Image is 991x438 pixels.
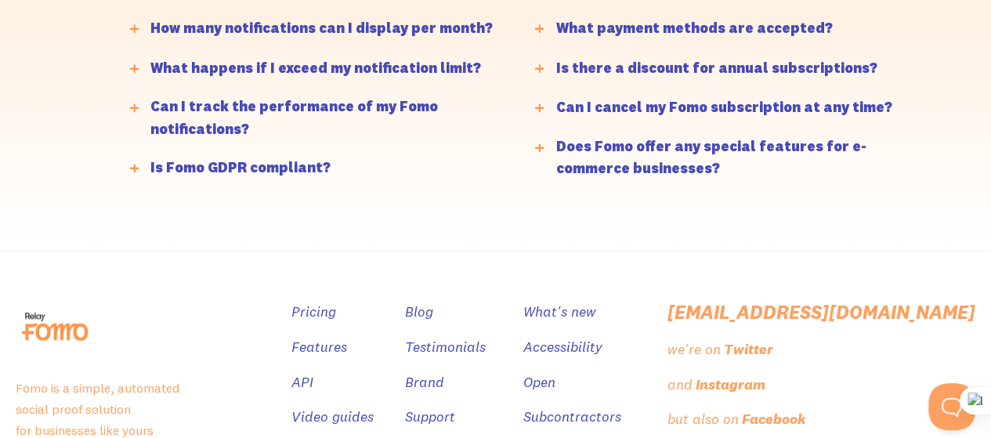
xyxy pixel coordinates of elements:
a: Blog [405,301,433,324]
a: Subcontractors [523,406,621,429]
div: Can I cancel my Fomo subscription at any time? [556,96,892,119]
div: What happens if I exceed my notification limit? [150,57,481,80]
a: Open [523,371,555,394]
div: Twitter [724,338,773,361]
div: How many notifications can I display per month? [150,17,493,40]
div: but also on [667,408,739,431]
a: Support [405,406,455,429]
div: Does Fomo offer any special features for e-commerce businesses? [556,136,907,181]
div: we're on [667,338,721,361]
a: Accessibility [523,336,602,359]
iframe: Toggle Customer Support [928,383,975,430]
div: and [667,374,693,396]
a: Testimonials [405,336,486,359]
a: Instagram [696,374,769,396]
a: Twitter [724,338,776,361]
div: Is there a discount for annual subscriptions? [556,57,877,80]
div: Is Fomo GDPR compliant? [150,157,331,179]
div: Facebook [742,408,805,431]
a: What's new [523,301,596,324]
a: API [291,371,313,394]
div: Can I track the performance of my Fomo notifications? [150,96,501,141]
a: Pricing [291,301,336,324]
a: Brand [405,371,444,394]
div: Instagram [696,374,765,396]
div: What payment methods are accepted? [556,17,833,40]
a: Video guides [291,406,374,429]
a: [EMAIL_ADDRESS][DOMAIN_NAME] [667,301,975,324]
a: Facebook [742,408,808,431]
a: Features [291,336,347,359]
